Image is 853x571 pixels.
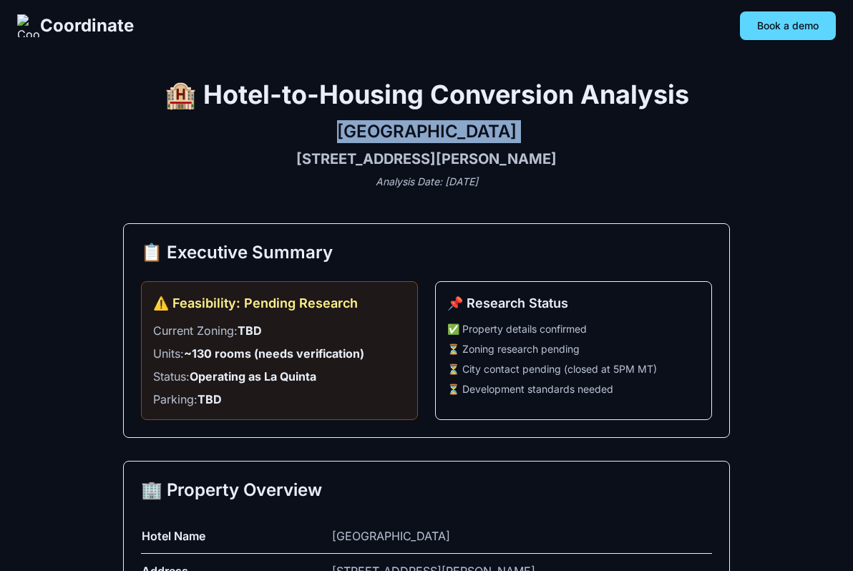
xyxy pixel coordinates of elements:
[447,293,700,313] h3: 📌 Research Status
[17,14,40,37] img: Coordinate
[190,369,316,384] strong: Operating as La Quinta
[153,322,406,339] li: Current Zoning:
[141,479,712,502] h2: 🏢 Property Overview
[153,293,406,313] h3: ⚠️ Feasibility: Pending Research
[740,11,836,40] button: Book a demo
[17,14,134,37] a: Coordinate
[447,342,700,356] li: ⏳ Zoning research pending
[123,149,730,169] h3: [STREET_ADDRESS][PERSON_NAME]
[447,322,700,336] li: ✅ Property details confirmed
[123,175,730,189] p: Analysis Date: [DATE]
[153,345,406,362] li: Units:
[153,391,406,408] li: Parking:
[40,14,134,37] span: Coordinate
[141,241,712,264] h2: 📋 Executive Summary
[331,519,712,554] td: [GEOGRAPHIC_DATA]
[447,382,700,396] li: ⏳ Development standards needed
[123,80,730,109] h1: 🏨 Hotel-to-Housing Conversion Analysis
[238,323,262,338] strong: TBD
[198,392,222,406] strong: TBD
[184,346,364,361] strong: ~130 rooms (needs verification)
[141,519,331,554] td: Hotel Name
[153,368,406,385] li: Status:
[123,120,730,143] h2: [GEOGRAPHIC_DATA]
[447,362,700,376] li: ⏳ City contact pending (closed at 5PM MT)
